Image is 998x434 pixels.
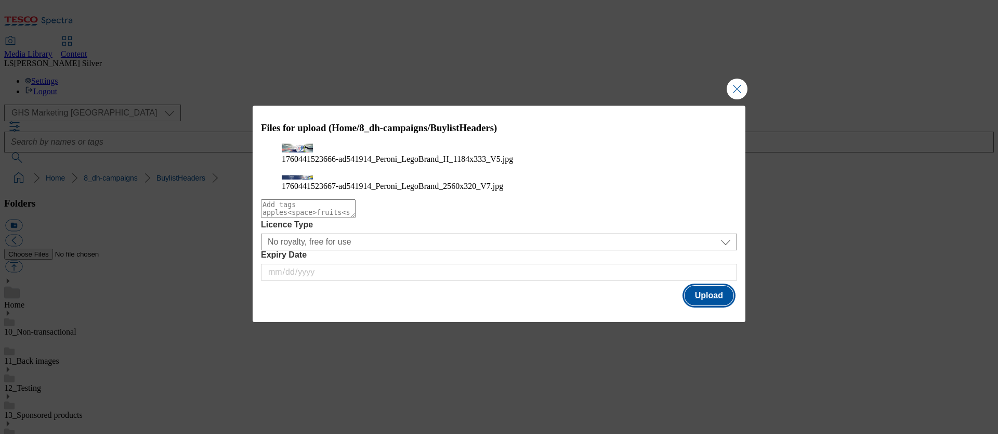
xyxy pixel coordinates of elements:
figcaption: 1760441523666-ad541914_Peroni_LegoBrand_H_1184x333_V5.jpg [282,155,716,164]
button: Upload [685,286,733,305]
h3: Files for upload (Home/8_dh-campaigns/BuylistHeaders) [261,122,737,134]
label: Expiry Date [261,250,737,260]
figcaption: 1760441523667-ad541914_Peroni_LegoBrand_2560x320_V7.jpg [282,182,716,191]
div: Modal [253,106,745,322]
img: preview [282,175,313,180]
label: Licence Type [261,220,737,229]
button: Close Modal [727,79,747,99]
img: preview [282,144,313,152]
